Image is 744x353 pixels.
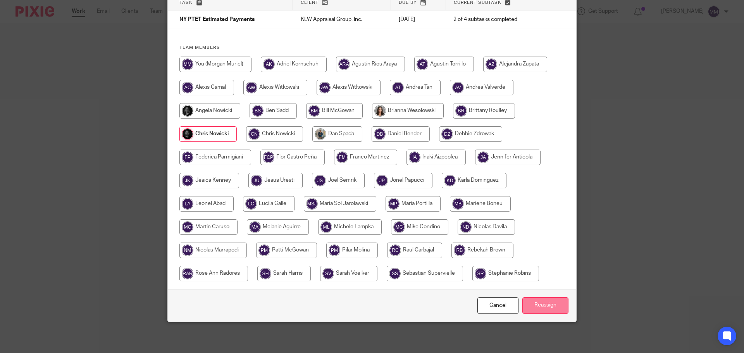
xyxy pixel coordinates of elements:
[446,10,547,29] td: 2 of 4 subtasks completed
[399,15,438,23] p: [DATE]
[179,17,255,22] span: NY PTET Estimated Payments
[301,15,383,23] p: KLW Appraisal Group, Inc.
[454,0,501,5] span: Current subtask
[399,0,417,5] span: Due by
[179,0,193,5] span: Task
[301,0,319,5] span: Client
[477,297,518,314] a: Close this dialog window
[179,45,565,51] h4: Team members
[522,297,568,314] input: Reassign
